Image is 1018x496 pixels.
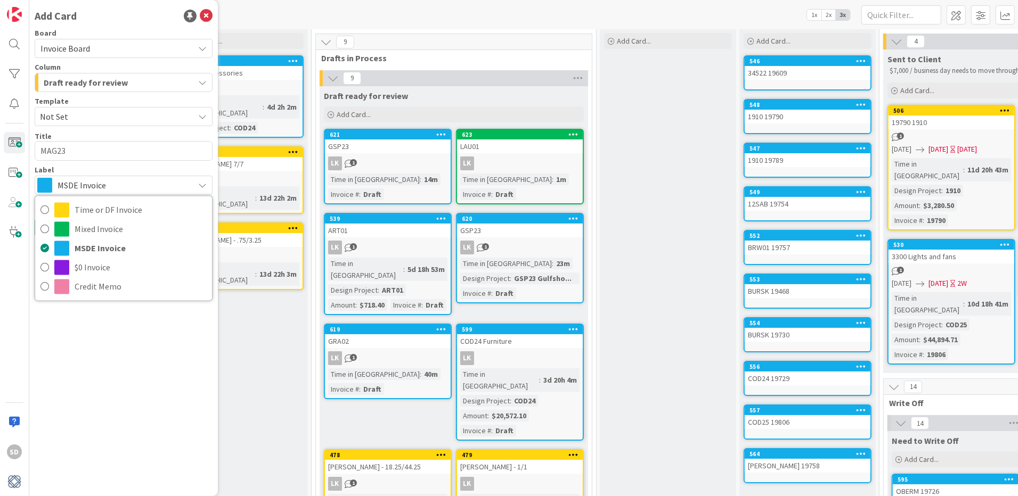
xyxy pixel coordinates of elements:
span: : [420,173,421,185]
div: 12SAB 19754 [745,197,870,211]
div: LK [460,477,474,491]
span: Sent to Client [887,54,941,64]
a: 557COD25 19806 [744,404,872,440]
span: Invoice Board [40,43,90,54]
div: $44,894.71 [921,334,960,345]
a: 5471910 19789 [744,143,872,178]
span: : [359,383,361,395]
span: : [510,395,511,407]
div: 552 [750,232,870,239]
div: 621GSP23 [325,130,451,153]
div: Time in [GEOGRAPHIC_DATA] [180,95,263,119]
span: : [923,214,924,226]
span: : [359,188,361,200]
a: 539ART01LKTime in [GEOGRAPHIC_DATA]:5d 18h 53mDesign Project:ART01Amount:$718.40Invoice #:Draft [324,213,452,315]
span: Drafts in Process [321,53,579,63]
span: 1 [350,243,357,250]
span: [DATE] [929,278,948,289]
span: $0 Invoice [75,259,207,275]
textarea: MAG23 [35,141,213,161]
div: 549 [745,187,870,197]
div: [PERSON_NAME] - .75/3.25 [177,233,303,247]
div: 564 [745,449,870,459]
div: Amount [892,334,919,345]
div: 481 [177,224,303,233]
a: Credit Memo [35,277,212,296]
div: 530 [893,241,1014,249]
div: Time in [GEOGRAPHIC_DATA] [460,173,552,185]
a: 54634522 19609 [744,55,872,90]
div: [PERSON_NAME] 7/7 [177,157,303,171]
div: LK [325,351,451,365]
span: [DATE] [892,278,911,289]
div: 54634522 19609 [745,56,870,80]
div: Invoice # [892,349,923,360]
div: LK [328,156,342,170]
div: Design Project [460,272,510,284]
div: LK [457,156,583,170]
div: 482[PERSON_NAME] 7/7 [177,147,303,171]
div: 1910 19790 [745,110,870,123]
div: 13d 22h 3m [257,268,299,280]
div: [PERSON_NAME] - 18.25/44.25 [325,460,451,474]
span: : [378,284,379,296]
span: Add Card... [617,36,651,46]
div: 556 [750,363,870,370]
span: 1 [350,354,357,361]
div: Design Project [892,185,941,196]
div: Invoice # [460,287,491,299]
div: Design Project [892,319,941,330]
div: 619 [325,325,451,334]
a: Time or DF Invoice [35,200,212,219]
span: MSDE Invoice [58,178,189,193]
div: 556COD24 19729 [745,362,870,385]
span: 14 [911,417,929,429]
div: COD24 [231,122,258,134]
div: 19790 [924,214,948,226]
span: Draft ready for review [44,76,128,89]
div: 620 [462,215,583,222]
div: LK [457,241,583,254]
div: 482 [177,147,303,157]
div: 564[PERSON_NAME] 19758 [745,449,870,473]
div: LK [457,477,583,491]
div: 5d 18h 53m [405,263,447,275]
div: Draft [423,299,446,311]
img: avatar [7,474,22,489]
div: 478[PERSON_NAME] - 18.25/44.25 [325,450,451,474]
a: 5481910 19790 [744,99,872,134]
a: 554BURSK 19730 [744,317,872,352]
span: 1 [350,159,357,166]
div: Draft [361,383,384,395]
div: [DATE] [957,144,977,155]
div: GSP23 [325,139,451,153]
span: 1 [350,480,357,486]
span: 9 [336,36,354,48]
div: Time in [GEOGRAPHIC_DATA] [328,258,403,281]
div: 478 [325,450,451,460]
span: Need to Write Off [892,435,959,446]
div: GSP23 [457,224,583,237]
div: 557COD25 19806 [745,406,870,429]
div: 539 [330,215,451,222]
div: 554 [750,319,870,327]
div: $20,572.10 [489,410,529,421]
div: Invoice # [328,188,359,200]
a: 599COD24 FurnitureLKTime in [GEOGRAPHIC_DATA]:3d 20h 4mDesign Project:COD24Amount:$20,572.10Invoi... [456,324,584,441]
span: Column [35,63,61,71]
div: COD24 Furniture [457,334,583,348]
div: LK [460,351,474,365]
div: 19806 [924,349,948,360]
div: 619 [330,326,451,333]
span: : [403,263,405,275]
div: 621 [330,131,451,138]
div: BRW01 19757 [745,241,870,254]
div: 620 [457,214,583,224]
div: 599COD24 Furniture [457,325,583,348]
div: 539ART01 [325,214,451,237]
a: 575COD24 AccessoriesTime in [GEOGRAPHIC_DATA]:4d 2h 2mDesign Project:COD24 [176,55,304,138]
div: Amount [460,410,487,421]
span: : [421,299,423,311]
span: : [539,374,541,386]
div: 10d 18h 41m [965,298,1011,310]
